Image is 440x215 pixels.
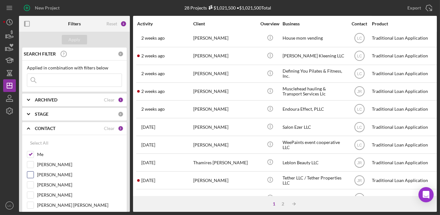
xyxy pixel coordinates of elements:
[283,21,346,26] div: Business
[372,83,435,100] div: Traditional Loan Application
[357,89,362,94] text: JR
[141,125,155,130] time: 2025-09-04 22:10
[348,21,371,26] div: Contact
[37,151,122,158] label: Me
[185,5,271,10] div: 28 Projects • $1,021,500 Total
[141,196,155,201] time: 2025-08-12 21:00
[283,48,346,64] div: [PERSON_NAME] Kleening LLC
[283,172,346,189] div: Tether LLC / Tether Properties LLC
[193,136,257,153] div: [PERSON_NAME]
[372,30,435,47] div: Traditional Loan Application
[357,36,362,41] text: LC
[357,160,362,165] text: JR
[35,97,57,102] b: ARCHIVED
[193,30,257,47] div: [PERSON_NAME]
[372,101,435,118] div: Traditional Loan Application
[372,154,435,171] div: Traditional Loan Application
[137,21,193,26] div: Activity
[37,172,122,178] label: [PERSON_NAME]
[193,154,257,171] div: Thamires [PERSON_NAME]
[283,136,346,153] div: WeePaints event cooperative LLC
[27,137,52,149] button: Select All
[283,30,346,47] div: House mom vending
[407,2,421,14] div: Export
[19,2,66,14] button: New Project
[193,119,257,135] div: [PERSON_NAME]
[141,71,165,76] time: 2025-09-09 19:09
[193,21,257,26] div: Client
[24,51,56,56] b: SEARCH FILTER
[357,143,362,147] text: LC
[141,178,155,183] time: 2025-08-14 21:06
[118,111,124,117] div: 0
[37,161,122,168] label: [PERSON_NAME]
[3,199,16,212] button: LC
[372,119,435,135] div: Traditional Loan Application
[120,21,127,27] div: 3
[30,137,48,149] div: Select All
[37,192,122,198] label: [PERSON_NAME]
[372,172,435,189] div: Traditional Loan Application
[118,97,124,103] div: 1
[106,21,117,26] div: Reset
[193,172,257,189] div: [PERSON_NAME]
[372,21,435,26] div: Product
[283,83,346,100] div: Musclehead hauling & Transport Services Llc
[283,190,346,206] div: UniQueen Creationz
[279,201,288,206] div: 2
[8,204,11,207] text: LC
[193,83,257,100] div: [PERSON_NAME]
[193,101,257,118] div: [PERSON_NAME]
[357,107,362,112] text: LC
[37,202,122,208] label: [PERSON_NAME] [PERSON_NAME]
[68,21,81,26] b: Filters
[141,36,165,41] time: 2025-09-11 22:37
[258,21,282,26] div: Overview
[35,126,55,131] b: CONTACT
[118,51,124,57] div: 0
[37,182,122,188] label: [PERSON_NAME]
[104,126,115,131] div: Clear
[357,54,362,58] text: LC
[357,125,362,129] text: LC
[207,5,236,10] div: $1,021,500
[141,89,165,94] time: 2025-09-08 22:05
[270,201,279,206] div: 1
[401,2,437,14] button: Export
[27,65,122,70] div: Applied in combination with filters below
[193,65,257,82] div: [PERSON_NAME]
[35,2,60,14] div: New Project
[35,112,48,117] b: STAGE
[418,187,434,202] div: Open Intercom Messenger
[372,48,435,64] div: Traditional Loan Application
[141,142,155,147] time: 2025-08-22 22:10
[141,53,165,58] time: 2025-09-11 18:55
[372,136,435,153] div: Traditional Loan Application
[104,97,115,102] div: Clear
[69,35,80,44] div: Apply
[357,72,362,76] text: LC
[193,190,257,206] div: LaMarquita [PERSON_NAME]
[193,48,257,64] div: [PERSON_NAME]
[372,190,435,206] div: Traditional Loan Application
[118,126,124,131] div: 2
[372,65,435,82] div: Traditional Loan Application
[283,101,346,118] div: Endoura Effect, PLLC
[283,119,346,135] div: Salon Ezer LLC
[283,65,346,82] div: Defining You Pilates & Fitness, Inc.
[141,160,155,165] time: 2025-08-15 21:09
[283,154,346,171] div: Leblon Beauty LLC
[357,178,362,183] text: JR
[141,107,165,112] time: 2025-09-08 17:01
[62,35,87,44] button: Apply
